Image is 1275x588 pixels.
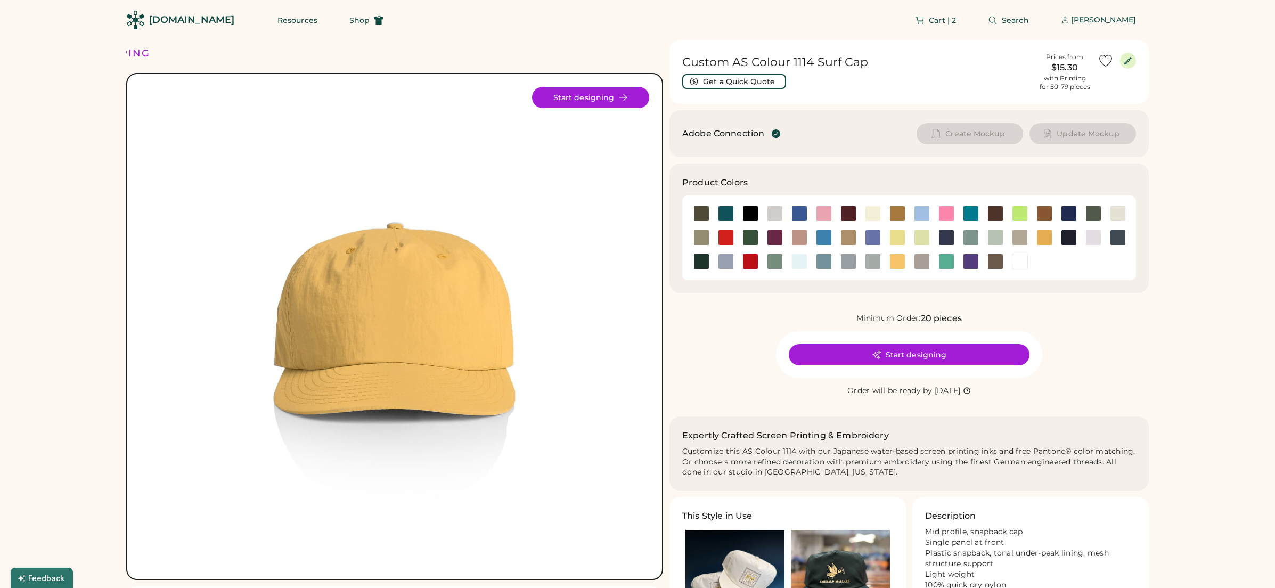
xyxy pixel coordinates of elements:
button: Start designing [789,344,1029,365]
span: Cart | 2 [929,17,956,24]
div: 20 pieces [921,312,962,325]
button: Search [975,10,1042,31]
img: AS Colour 1114 Product Image [155,87,634,566]
h1: Custom AS Colour 1114 Surf Cap [682,55,1032,70]
img: Rendered Logo - Screens [126,11,145,29]
div: [DOMAIN_NAME] [149,13,234,27]
div: Adobe Connection [682,127,764,140]
iframe: Front Chat [1224,540,1270,586]
div: Order will be ready by [847,386,933,396]
div: $15.30 [1038,61,1091,74]
span: Search [1002,17,1029,24]
button: Update Mockup [1029,123,1136,144]
button: Cart | 2 [902,10,969,31]
button: Get a Quick Quote [682,74,786,89]
div: with Printing for 50-79 pieces [1040,74,1090,91]
h3: This Style in Use [682,510,753,522]
span: Shop [349,17,370,24]
button: Shop [337,10,396,31]
div: [DATE] [935,386,961,396]
h3: Product Colors [682,176,748,189]
h2: Expertly Crafted Screen Printing & Embroidery [682,429,889,442]
span: Create Mockup [945,130,1004,137]
button: Create Mockup [917,123,1023,144]
div: Prices from [1046,53,1083,61]
button: Resources [265,10,330,31]
div: Minimum Order: [856,313,921,324]
button: Start designing [532,87,649,108]
div: [PERSON_NAME] [1071,15,1136,26]
div: Customize this AS Colour 1114 with our Japanese water-based screen printing inks and free Pantone... [682,446,1136,478]
span: Update Mockup [1057,130,1119,137]
h3: Description [925,510,976,522]
div: 1114 Style Image [155,87,634,566]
